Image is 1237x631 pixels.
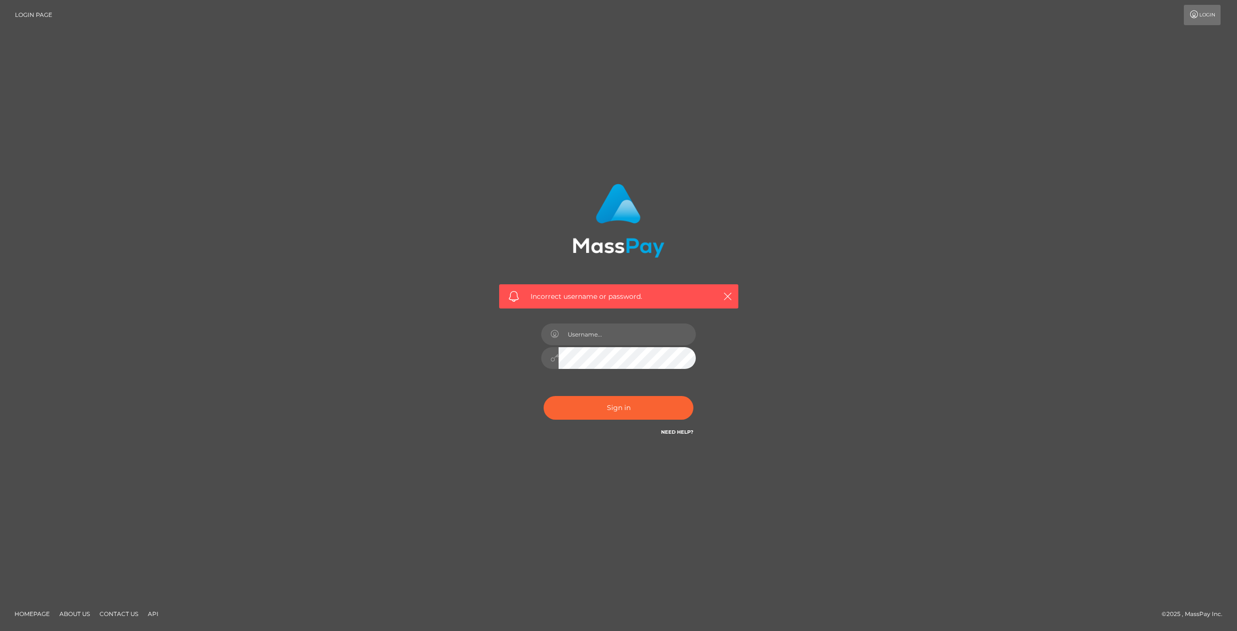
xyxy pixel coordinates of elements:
a: Login [1184,5,1221,25]
div: © 2025 , MassPay Inc. [1162,609,1230,619]
input: Username... [559,323,696,345]
a: Need Help? [661,429,693,435]
img: MassPay Login [573,184,664,258]
button: Sign in [544,396,693,420]
a: API [144,606,162,621]
a: Login Page [15,5,52,25]
span: Incorrect username or password. [531,292,707,302]
a: Contact Us [96,606,142,621]
a: About Us [56,606,94,621]
a: Homepage [11,606,54,621]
